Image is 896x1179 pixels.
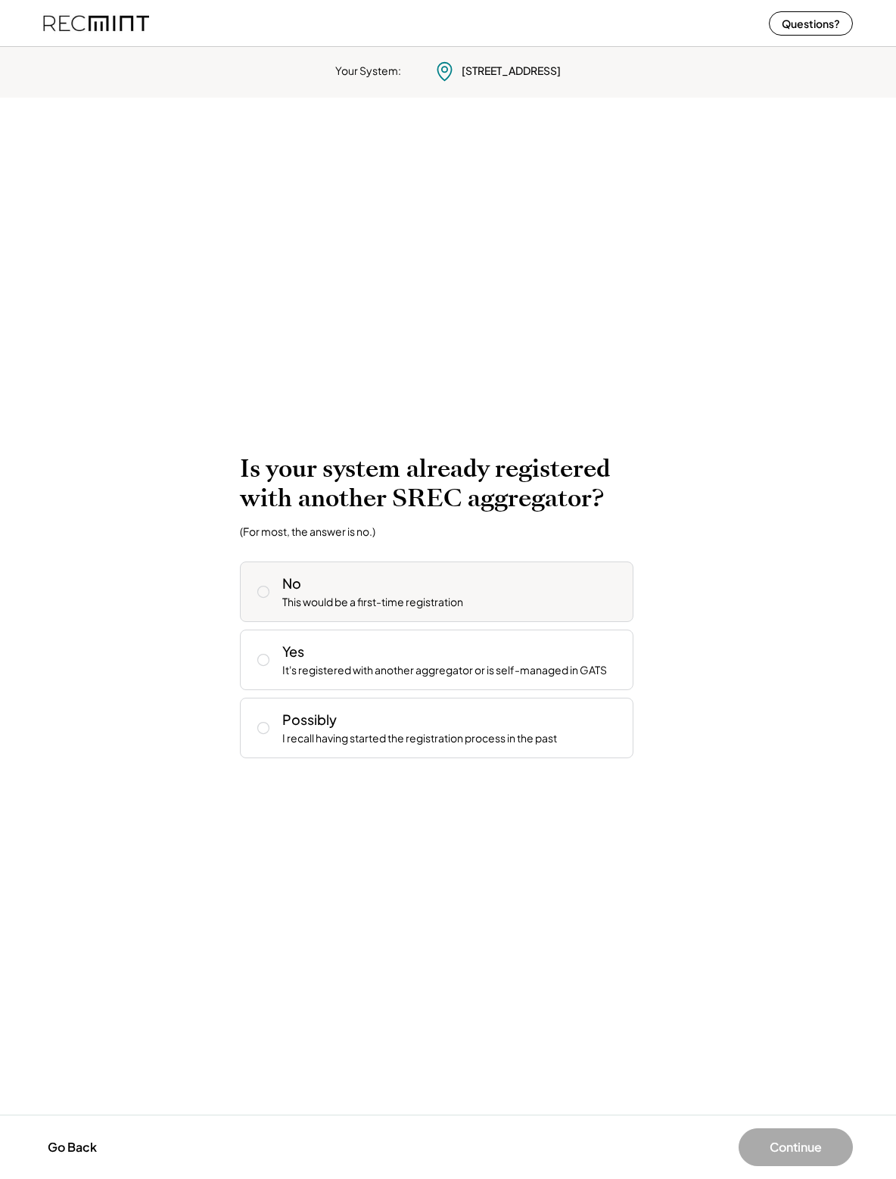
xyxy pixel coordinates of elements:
[462,64,561,79] div: [STREET_ADDRESS]
[282,574,301,593] div: No
[739,1128,853,1166] button: Continue
[43,3,149,43] img: recmint-logotype%403x%20%281%29.jpeg
[282,731,557,746] div: I recall having started the registration process in the past
[43,1131,101,1164] button: Go Back
[769,11,853,36] button: Questions?
[240,524,375,538] div: (For most, the answer is no.)
[240,454,656,513] h2: Is your system already registered with another SREC aggregator?
[282,595,463,610] div: This would be a first-time registration
[282,663,607,678] div: It's registered with another aggregator or is self-managed in GATS
[335,64,401,79] div: Your System:
[282,710,337,729] div: Possibly
[282,642,304,661] div: Yes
